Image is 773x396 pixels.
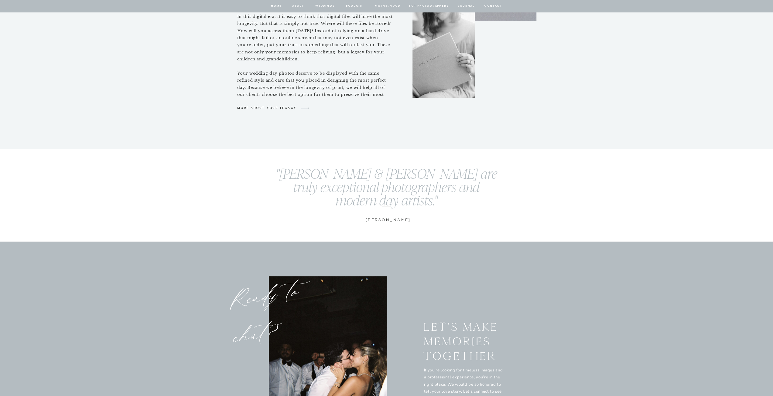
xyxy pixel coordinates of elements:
a: Weddings [315,3,335,9]
p: [PERSON_NAME] [334,217,442,225]
p: LET’S MAKE MEMORIES TOGETHER [423,320,505,359]
a: More about your legacy [237,105,297,111]
a: Motherhood [375,3,400,9]
a: for photographers [409,3,449,9]
a: BOUDOIR [346,3,363,9]
p: "[PERSON_NAME] & [PERSON_NAME] are truly exceptional photographers and modern day artists." [274,167,499,199]
a: journal [457,3,476,9]
a: home [271,3,282,9]
a: about [292,3,305,9]
a: contact [484,3,503,9]
h2: Ready to chat? [226,279,319,347]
